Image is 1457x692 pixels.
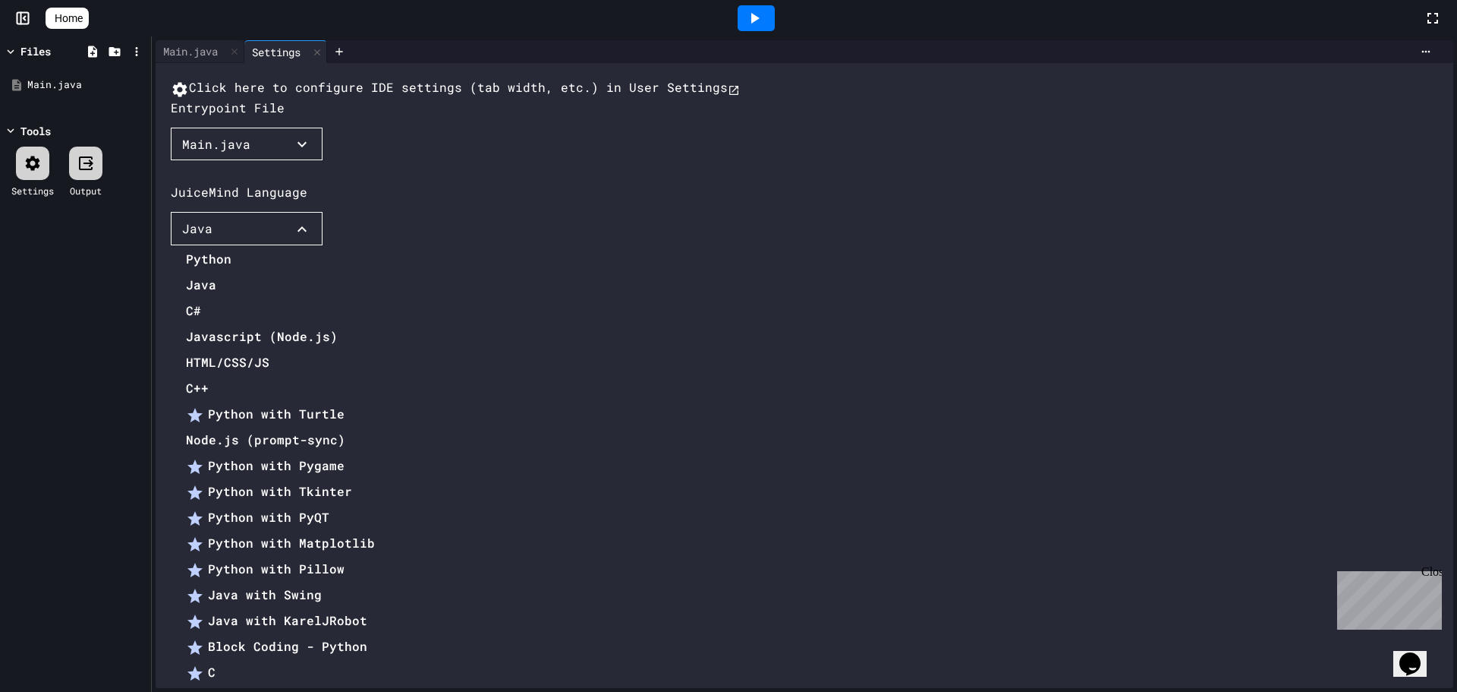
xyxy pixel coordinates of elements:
[55,11,83,26] span: Home
[1331,565,1442,630] iframe: chat widget
[46,8,89,29] a: Home
[1393,631,1442,677] iframe: chat widget
[171,183,307,201] div: JuiceMind Language
[186,660,375,684] li: C
[186,453,375,478] li: Python with Pygame
[186,350,375,374] li: HTML/CSS/JS
[186,247,375,271] li: Python
[186,402,375,426] li: Python with Turtle
[186,324,375,349] li: Javascript (Node.js)
[11,184,54,197] div: Settings
[20,123,51,139] div: Tools
[171,212,323,245] button: Java
[171,78,740,99] button: Click here to configure IDE settings (tab width, etc.) in User Settings
[156,43,225,59] div: Main.java
[244,44,308,60] div: Settings
[6,6,105,96] div: Chat with us now!Close
[186,376,375,400] li: C++
[20,43,51,59] div: Files
[171,128,323,161] button: Main.java
[70,184,102,197] div: Output
[186,428,375,452] li: Node.js (prompt-sync)
[27,77,146,93] div: Main.java
[182,135,250,153] div: Main.java
[186,273,375,297] li: Java
[182,220,212,238] div: Java
[171,99,285,117] div: Entrypoint File
[186,608,375,633] li: Java with KarelJRobot
[186,634,375,659] li: Block Coding - Python
[186,479,375,504] li: Python with Tkinter
[186,557,375,581] li: Python with Pillow
[186,505,375,529] li: Python with PyQT
[186,531,375,555] li: Python with Matplotlib
[186,299,375,323] li: C#
[186,583,375,607] li: Java with Swing
[244,40,327,63] div: Settings
[156,40,244,63] div: Main.java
